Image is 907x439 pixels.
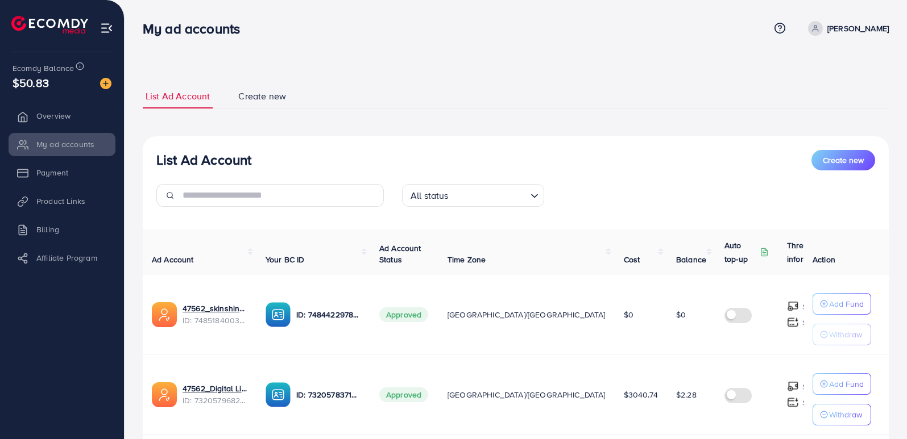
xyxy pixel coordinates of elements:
img: ic-ads-acc.e4c84228.svg [152,382,177,407]
div: <span class='underline'>47562_Digital Life_1704455289827</span></br>7320579682615738370 [183,383,247,406]
span: List Ad Account [146,90,210,103]
span: Create new [823,154,864,166]
h3: My ad accounts [143,20,249,37]
span: Ad Account [152,254,194,265]
button: Withdraw [813,404,871,425]
span: [GEOGRAPHIC_DATA]/[GEOGRAPHIC_DATA] [448,389,606,400]
img: top-up amount [787,381,799,392]
span: All status [408,187,451,204]
h3: List Ad Account [156,152,251,168]
a: [PERSON_NAME] [804,21,889,36]
img: top-up amount [787,300,799,312]
img: image [100,78,111,89]
span: $0 [624,309,633,320]
img: ic-ba-acc.ded83a64.svg [266,382,291,407]
p: [PERSON_NAME] [827,22,889,35]
img: ic-ba-acc.ded83a64.svg [266,302,291,327]
p: Add Fund [829,377,864,391]
span: Approved [379,307,428,322]
img: top-up amount [787,396,799,408]
input: Search for option [452,185,526,204]
img: logo [11,16,88,34]
button: Add Fund [813,373,871,395]
img: top-up amount [787,316,799,328]
a: 47562_skinshine2323_1742780215858 [183,303,247,314]
span: $2.28 [676,389,697,400]
span: $0 [676,309,686,320]
p: $ --- [802,300,817,313]
img: menu [100,22,113,35]
span: Create new [238,90,286,103]
p: $ 50 [802,396,819,409]
span: [GEOGRAPHIC_DATA]/[GEOGRAPHIC_DATA] [448,309,606,320]
button: Withdraw [813,324,871,345]
p: Withdraw [829,408,862,421]
span: $50.83 [13,74,49,91]
button: Create new [811,150,875,170]
span: Time Zone [448,254,486,265]
span: Your BC ID [266,254,305,265]
p: Threshold information [787,239,843,266]
button: Add Fund [813,293,871,315]
p: $ --- [802,316,817,329]
span: ID: 7485184003222421520 [183,315,247,326]
span: Action [813,254,835,265]
span: Approved [379,387,428,402]
p: Add Fund [829,297,864,311]
span: Ad Account Status [379,243,421,265]
img: ic-ads-acc.e4c84228.svg [152,302,177,327]
span: Ecomdy Balance [13,62,74,74]
span: Balance [676,254,706,265]
p: ID: 7320578371040411649 [296,388,361,402]
div: Search for option [402,184,544,207]
p: ID: 7484422978257109008 [296,308,361,321]
p: Withdraw [829,328,862,341]
span: $3040.74 [624,389,658,400]
span: ID: 7320579682615738370 [183,395,247,406]
span: Cost [624,254,640,265]
p: Auto top-up [724,239,757,266]
p: $ 20 [802,380,819,394]
div: <span class='underline'>47562_skinshine2323_1742780215858</span></br>7485184003222421520 [183,303,247,326]
a: 47562_Digital Life_1704455289827 [183,383,247,394]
